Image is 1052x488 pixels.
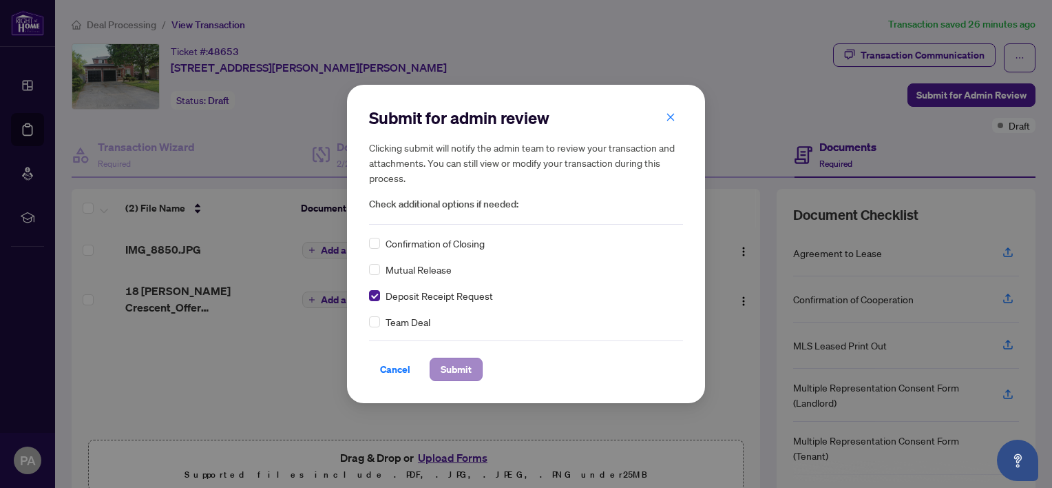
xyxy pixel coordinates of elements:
[666,112,675,122] span: close
[369,358,421,381] button: Cancel
[369,107,683,129] h2: Submit for admin review
[386,236,485,251] span: Confirmation of Closing
[997,440,1038,481] button: Open asap
[386,314,430,329] span: Team Deal
[386,288,493,303] span: Deposit Receipt Request
[380,358,410,380] span: Cancel
[369,196,683,212] span: Check additional options if needed:
[386,262,452,277] span: Mutual Release
[430,358,483,381] button: Submit
[441,358,472,380] span: Submit
[369,140,683,185] h5: Clicking submit will notify the admin team to review your transaction and attachments. You can st...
